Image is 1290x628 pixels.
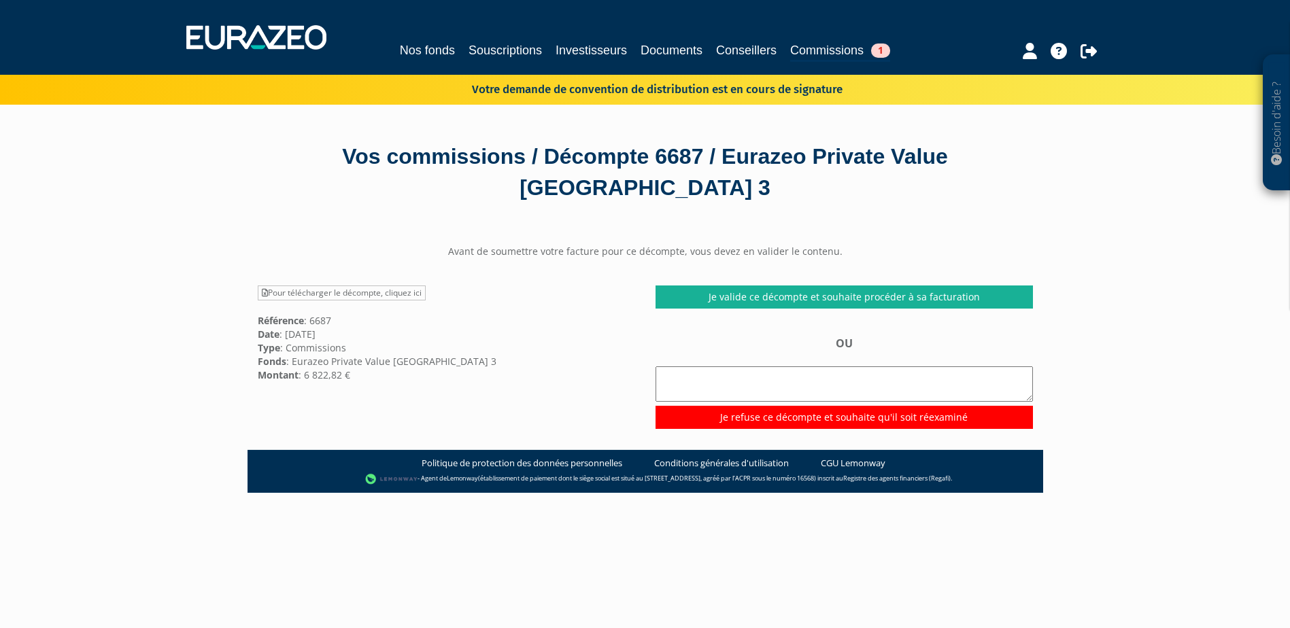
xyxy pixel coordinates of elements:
[258,355,286,368] strong: Fonds
[641,41,702,60] a: Documents
[261,472,1030,486] div: - Agent de (établissement de paiement dont le siège social est situé au [STREET_ADDRESS], agréé p...
[656,406,1033,429] input: Je refuse ce décompte et souhaite qu'il soit réexaminé
[422,457,622,470] a: Politique de protection des données personnelles
[258,341,280,354] strong: Type
[656,285,1033,309] a: Je valide ce décompte et souhaite procéder à sa facturation
[1269,62,1285,184] p: Besoin d'aide ?
[556,41,627,60] a: Investisseurs
[258,314,304,327] strong: Référence
[258,141,1033,203] div: Vos commissions / Décompte 6687 / Eurazeo Private Value [GEOGRAPHIC_DATA] 3
[843,474,951,483] a: Registre des agents financiers (Regafi)
[258,285,426,300] a: Pour télécharger le décompte, cliquez ici
[186,25,326,50] img: 1732889491-logotype_eurazeo_blanc_rvb.png
[790,41,890,62] a: Commissions1
[447,474,478,483] a: Lemonway
[432,78,843,98] p: Votre demande de convention de distribution est en cours de signature
[400,41,455,60] a: Nos fonds
[248,285,645,382] div: : 6687 : [DATE] : Commissions : Eurazeo Private Value [GEOGRAPHIC_DATA] 3 : 6 822,82 €
[656,336,1033,429] div: OU
[654,457,789,470] a: Conditions générales d'utilisation
[258,368,299,381] strong: Montant
[821,457,885,470] a: CGU Lemonway
[258,328,279,341] strong: Date
[871,43,890,58] span: 1
[716,41,777,60] a: Conseillers
[469,41,542,60] a: Souscriptions
[248,245,1043,258] center: Avant de soumettre votre facture pour ce décompte, vous devez en valider le contenu.
[365,472,418,486] img: logo-lemonway.png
